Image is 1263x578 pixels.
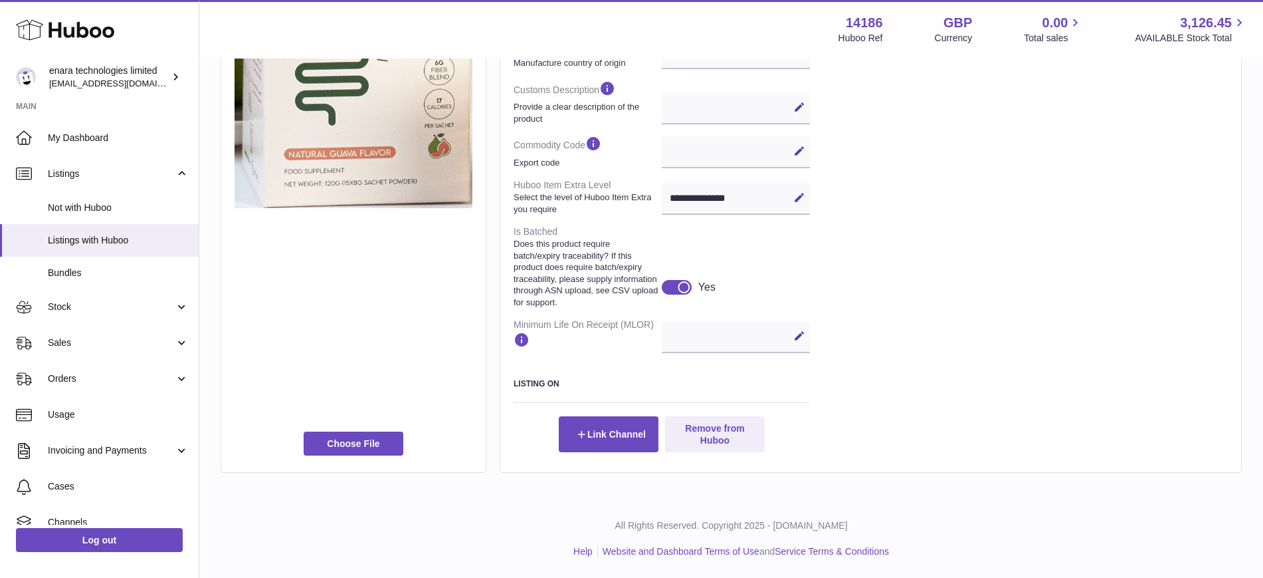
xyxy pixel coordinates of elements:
dt: Huboo Item Extra Level [514,174,662,220]
dt: Customs Description [514,74,662,130]
span: 3,126.45 [1180,14,1232,32]
strong: Does this product require batch/expiry traceability? If this product does require batch/expiry tr... [514,238,658,308]
span: [EMAIL_ADDRESS][DOMAIN_NAME] [49,78,195,88]
span: Choose File [304,432,403,456]
a: 0.00 Total sales [1024,14,1083,45]
button: Remove from Huboo [665,416,765,452]
dt: Is Batched [514,220,662,313]
span: Invoicing and Payments [48,444,175,457]
a: Help [573,546,593,557]
strong: Manufacture country of origin [514,57,658,69]
span: Channels [48,516,189,529]
span: Total sales [1024,32,1083,45]
strong: Select the level of Huboo Item Extra you require [514,192,658,215]
span: Listings [48,168,175,180]
a: Log out [16,528,183,552]
li: and [598,545,889,558]
span: Orders [48,372,175,385]
span: 0.00 [1042,14,1068,32]
span: Sales [48,337,175,349]
img: internalAdmin-14186@internal.huboo.com [16,67,36,87]
div: enara technologies limited [49,65,169,90]
span: Bundles [48,267,189,279]
a: Service Terms & Conditions [775,546,889,557]
p: All Rights Reserved. Copyright 2025 - [DOMAIN_NAME] [210,519,1252,532]
dt: Minimum Life On Receipt (MLOR) [514,313,662,358]
strong: GBP [943,14,972,32]
span: Cases [48,480,189,493]
strong: Export code [514,157,658,169]
div: Yes [698,280,716,295]
span: Usage [48,408,189,421]
span: AVAILABLE Stock Total [1135,32,1247,45]
div: Huboo Ref [838,32,883,45]
span: My Dashboard [48,132,189,144]
a: Website and Dashboard Terms of Use [603,546,759,557]
dt: Commodity Code [514,130,662,174]
span: Not with Huboo [48,202,189,214]
h3: Listing On [514,378,810,389]
div: Currency [935,32,973,45]
a: 3,126.45 AVAILABLE Stock Total [1135,14,1247,45]
span: Stock [48,301,175,313]
button: Link Channel [559,416,658,452]
span: Listings with Huboo [48,234,189,247]
strong: 14186 [846,14,883,32]
strong: Provide a clear description of the product [514,101,658,124]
